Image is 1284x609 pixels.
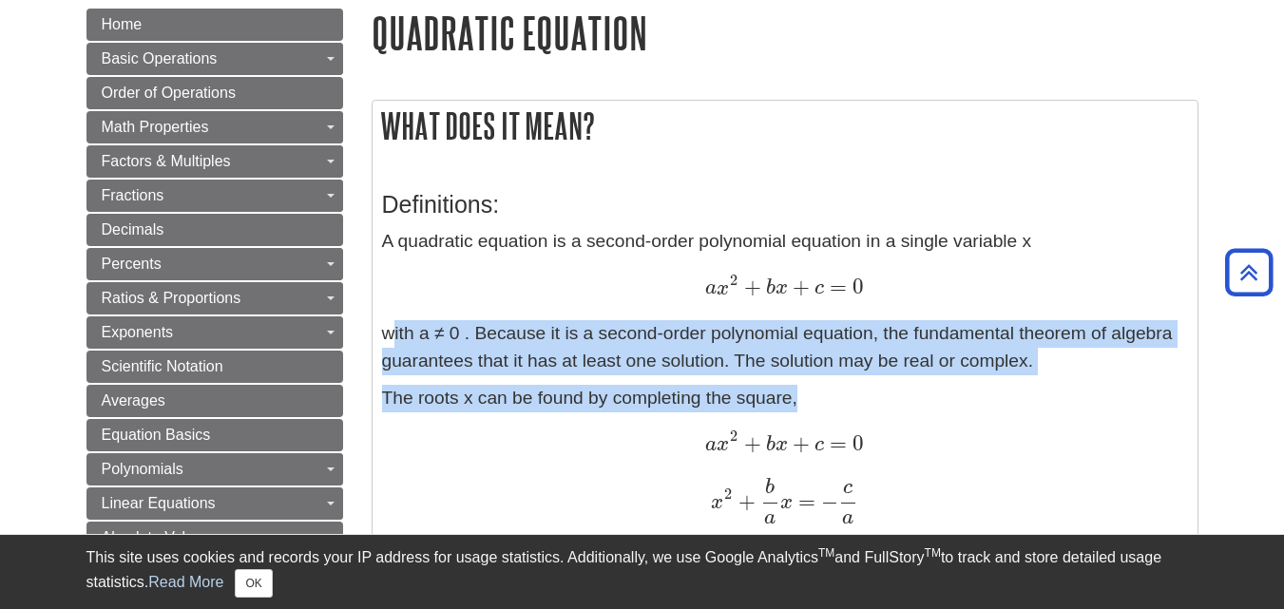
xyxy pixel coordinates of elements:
[86,180,343,212] a: Fractions
[717,278,729,299] span: x
[780,492,793,513] span: x
[148,574,223,590] a: Read More
[102,256,162,272] span: Percents
[102,392,165,409] span: Averages
[739,430,761,456] span: +
[102,495,216,511] span: Linear Equations
[847,430,864,456] span: 0
[86,43,343,75] a: Basic Operations
[724,485,732,503] span: 2
[86,282,343,314] a: Ratios & Proportions
[102,85,236,101] span: Order of Operations
[842,507,853,528] span: a
[705,434,717,455] span: a
[102,461,183,477] span: Polynomials
[102,50,218,67] span: Basic Operations
[86,546,1198,598] div: This site uses cookies and records your IP address for usage statistics. Additionally, we use Goo...
[705,277,717,298] span: a
[86,9,343,41] a: Home
[925,546,941,560] sup: TM
[824,274,847,299] span: =
[86,111,343,143] a: Math Properties
[717,434,729,455] span: x
[86,316,343,349] a: Exponents
[730,427,738,445] span: 2
[102,324,174,340] span: Exponents
[102,119,209,135] span: Math Properties
[373,101,1198,151] h2: What does it mean?
[793,488,815,514] span: =
[102,529,202,545] span: Absolute Value
[711,492,723,513] span: x
[761,277,776,298] span: b
[86,351,343,383] a: Scientific Notation
[102,290,241,306] span: Ratios & Proportions
[818,546,834,560] sup: TM
[1218,259,1279,285] a: Back to Top
[734,488,756,514] span: +
[843,477,853,498] span: c
[86,487,343,520] a: Linear Equations
[382,228,1188,375] p: A quadratic equation is a second-order polynomial equation in a single variable x with a ≠ 0 . Be...
[86,248,343,280] a: Percents
[86,522,343,554] a: Absolute Value
[776,277,788,298] span: x
[824,430,847,456] span: =
[847,274,864,299] span: 0
[739,274,761,299] span: +
[372,9,1198,57] h1: Quadratic Equation
[102,187,164,203] span: Fractions
[102,153,231,169] span: Factors & Multiples
[765,477,775,498] span: b
[235,569,272,598] button: Close
[788,430,810,456] span: +
[788,274,810,299] span: +
[102,16,143,32] span: Home
[86,385,343,417] a: Averages
[102,427,211,443] span: Equation Basics
[102,358,223,374] span: Scientific Notation
[764,507,776,528] span: a
[86,77,343,109] a: Order of Operations
[86,214,343,246] a: Decimals
[730,271,738,289] span: 2
[86,453,343,485] a: Polynomials
[815,488,838,514] span: −
[776,434,788,455] span: x
[86,145,343,178] a: Factors & Multiples
[86,419,343,451] a: Equation Basics
[382,191,1188,219] h3: Definitions:
[761,434,776,455] span: b
[810,277,824,298] span: c
[102,221,164,238] span: Decimals
[810,434,824,455] span: c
